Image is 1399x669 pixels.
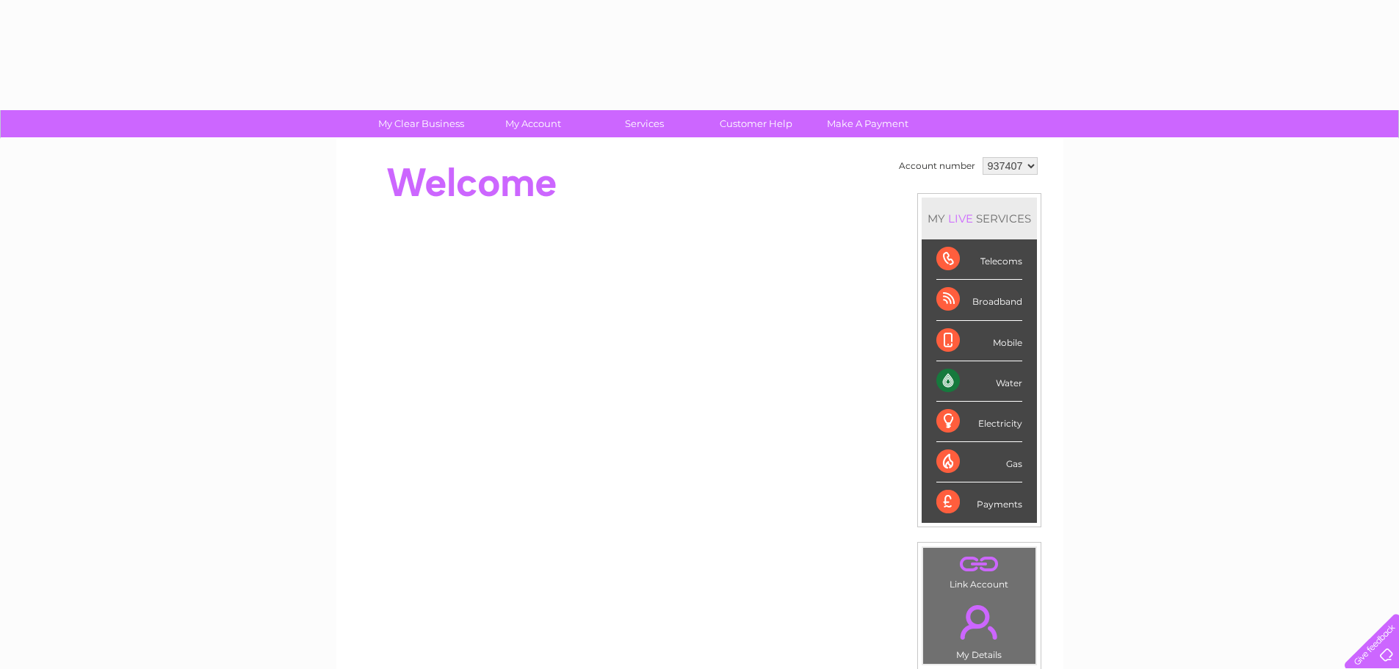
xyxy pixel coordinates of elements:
[936,482,1022,522] div: Payments
[361,110,482,137] a: My Clear Business
[584,110,705,137] a: Services
[807,110,928,137] a: Make A Payment
[936,402,1022,442] div: Electricity
[945,211,976,225] div: LIVE
[472,110,593,137] a: My Account
[695,110,817,137] a: Customer Help
[895,153,979,178] td: Account number
[936,442,1022,482] div: Gas
[936,361,1022,402] div: Water
[936,239,1022,280] div: Telecoms
[936,280,1022,320] div: Broadband
[922,593,1036,665] td: My Details
[936,321,1022,361] div: Mobile
[927,596,1032,648] a: .
[922,547,1036,593] td: Link Account
[927,552,1032,577] a: .
[922,198,1037,239] div: MY SERVICES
